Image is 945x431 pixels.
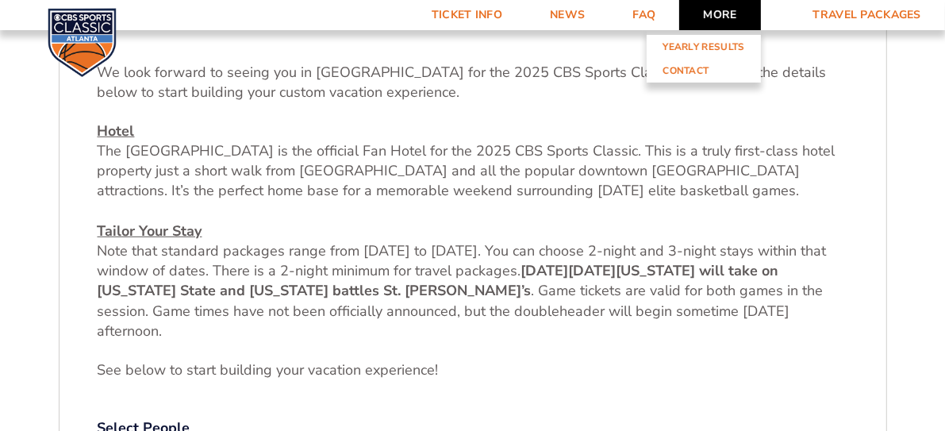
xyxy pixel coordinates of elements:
span: The [GEOGRAPHIC_DATA] is the official Fan Hotel for the 2025 CBS Sports Classic. This is a truly ... [98,141,836,200]
strong: [US_STATE] will take on [US_STATE] State and [US_STATE] battles St. [PERSON_NAME]’s [98,261,779,300]
p: We look forward to seeing you in [GEOGRAPHIC_DATA] for the 2025 CBS Sports Classic. Please see th... [98,63,848,102]
u: Hotel [98,121,135,140]
span: Note that standard packages range from [DATE] to [DATE]. You can choose 2-night and 3-night stays... [98,241,827,280]
p: See below to start building your vacation e [98,360,848,380]
span: . Game tickets are valid for both games in the session. Game times have not been officially annou... [98,281,824,340]
u: Tailor Your Stay [98,221,202,241]
img: CBS Sports Classic [48,8,117,77]
a: Yearly Results [647,35,760,59]
strong: [DATE][DATE] [521,261,617,280]
span: xperience! [374,360,439,379]
a: Contact [647,59,760,83]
